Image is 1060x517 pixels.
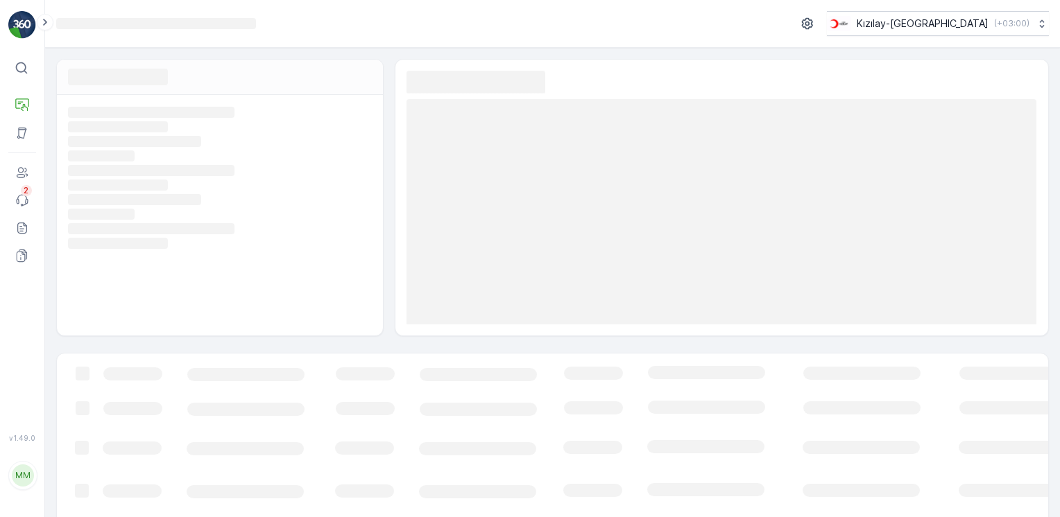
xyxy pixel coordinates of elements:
[8,445,36,506] button: MM
[857,17,989,30] p: Kızılay-[GEOGRAPHIC_DATA]
[8,186,36,214] a: 2
[994,18,1029,29] p: ( +03:00 )
[8,434,36,442] span: v 1.49.0
[8,11,36,39] img: logo
[827,16,851,31] img: k%C4%B1z%C4%B1lay_D5CCths.png
[12,464,34,487] div: MM
[24,185,29,196] p: 2
[827,11,1049,36] button: Kızılay-[GEOGRAPHIC_DATA](+03:00)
